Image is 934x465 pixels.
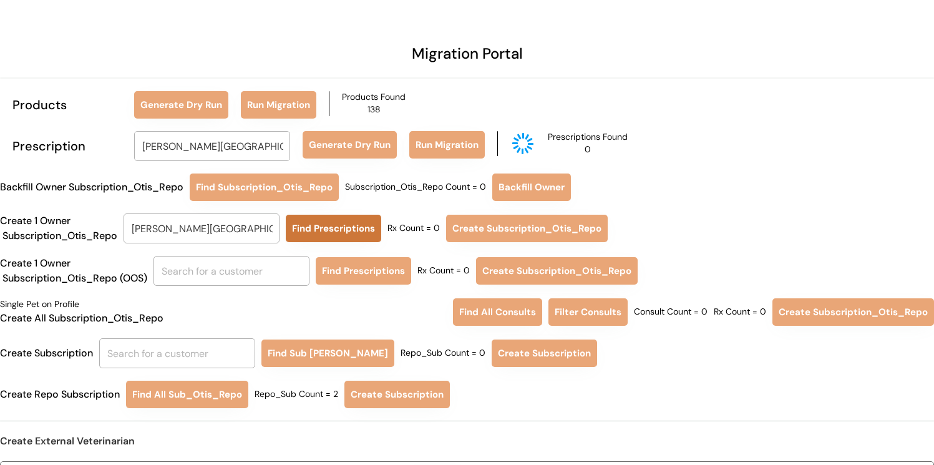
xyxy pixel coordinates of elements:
button: Backfill Owner [492,174,571,201]
input: Search for a customer [153,256,309,286]
button: Generate Dry Run [303,131,397,159]
div: Prescriptions Found [548,131,628,144]
div: Migration Portal [412,42,523,65]
button: Find All Sub_Otis_Repo [126,381,248,408]
button: Create Subscription [344,381,450,408]
button: Find All Consults [453,298,542,326]
button: Find Sub [PERSON_NAME] [261,340,394,367]
div: Products [12,95,122,114]
button: Find Subscription_Otis_Repo [190,174,339,201]
button: Filter Consults [548,298,628,326]
input: Search for a customer [99,338,255,368]
div: Consult Count = 0 [634,306,708,318]
div: Products Found [342,91,406,104]
button: Create Subscription_Otis_Repo [476,257,638,285]
button: Run Migration [241,91,316,119]
button: Create Subscription_Otis_Repo [772,298,934,326]
button: Find Prescriptions [316,257,411,285]
div: Prescription [12,137,122,155]
button: Create Subscription [492,340,597,367]
div: Rx Count = 0 [714,306,766,318]
input: Search for a customer [124,213,280,243]
input: Search for a customer [134,131,290,161]
div: Rx Count = 0 [417,265,470,277]
div: Repo_Sub Count = 2 [255,388,338,401]
div: 0 [585,144,591,156]
div: Repo_Sub Count = 0 [401,347,485,360]
div: Rx Count = 0 [387,222,440,235]
button: Run Migration [409,131,485,159]
button: Find Prescriptions [286,215,381,242]
div: Subscription_Otis_Repo Count = 0 [345,181,486,193]
button: Generate Dry Run [134,91,228,119]
div: 138 [367,104,381,116]
button: Create Subscription_Otis_Repo [446,215,608,242]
